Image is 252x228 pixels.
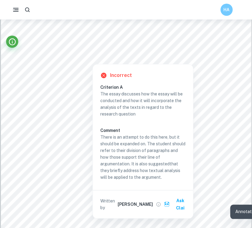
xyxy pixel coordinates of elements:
[100,91,186,117] p: The essay discusses how the essay will be conducted and how it will incorporate the analysis of t...
[154,200,163,209] button: View full profile
[164,201,170,207] img: clai.svg
[223,6,230,13] h6: HA
[118,201,153,208] h6: [PERSON_NAME]
[100,198,116,211] p: Written by
[220,4,233,16] button: HA
[6,36,18,48] button: Info
[100,127,186,134] h6: Comment
[100,84,191,91] h6: Criterion A
[110,72,132,79] h6: Incorrect
[100,134,186,181] p: There is an attempt to do this here, but it should be expanded on. The student should refer to th...
[163,195,191,213] button: Ask Clai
